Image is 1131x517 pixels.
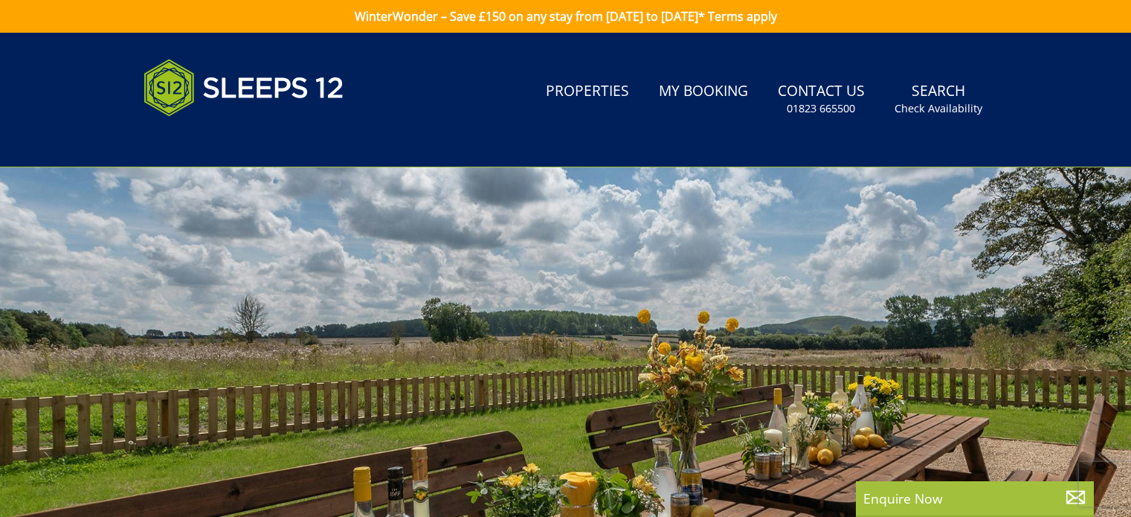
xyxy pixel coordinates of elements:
a: My Booking [653,75,754,109]
small: Check Availability [895,101,982,116]
a: Contact Us01823 665500 [772,75,871,123]
a: SearchCheck Availability [889,75,988,123]
img: Sleeps 12 [144,51,344,125]
p: Enquire Now [863,489,1086,508]
small: 01823 665500 [787,101,855,116]
iframe: Customer reviews powered by Trustpilot [136,134,292,147]
a: Properties [540,75,635,109]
